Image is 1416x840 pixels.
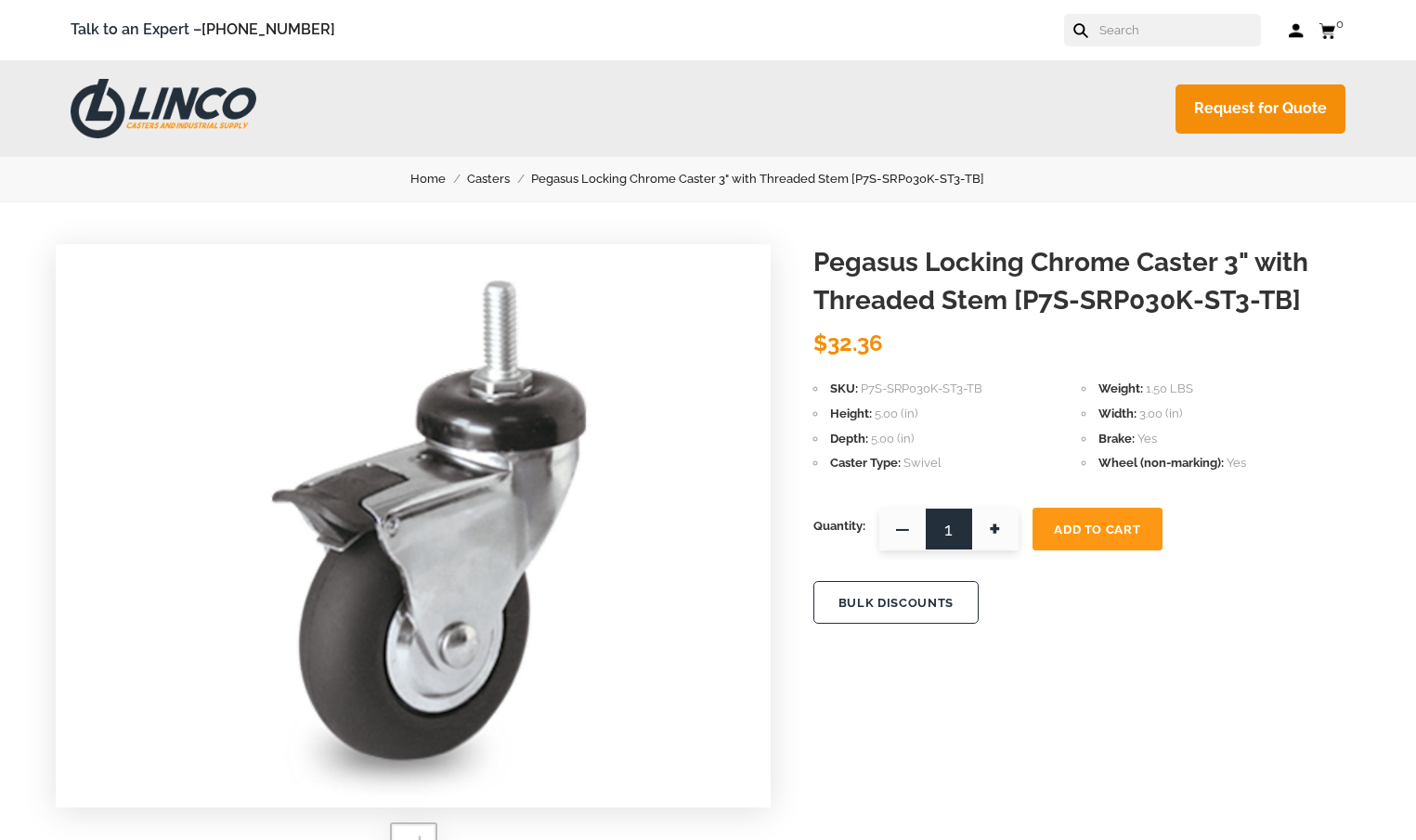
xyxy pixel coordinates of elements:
[1139,407,1182,420] span: 3.00 (in)
[871,432,914,446] span: 5.00 (in)
[1319,19,1345,42] a: 0
[1336,17,1344,31] span: 0
[1176,84,1345,134] a: Request for Quote
[225,244,602,801] img: Pegasus Locking Chrome Caster 3" with Threaded Stem [P7S-SRP030K-ST3-TB]
[1033,508,1163,550] button: Add To Cart
[1098,407,1137,420] span: Width
[972,508,1019,550] span: +
[830,407,872,420] span: Height
[467,169,531,189] a: Casters
[830,381,858,395] span: SKU
[1098,432,1135,446] span: Brake
[71,79,256,138] img: LINCO CASTERS & INDUSTRIAL SUPPLY
[879,508,926,550] span: —
[813,330,883,356] span: $32.36
[1146,381,1193,395] span: 1.50 LBS
[531,169,1006,189] a: Pegasus Locking Chrome Caster 3" with Threaded Stem [P7S-SRP030K-ST3-TB]
[813,244,1360,319] h1: Pegasus Locking Chrome Caster 3" with Threaded Stem [P7S-SRP030K-ST3-TB]
[71,18,335,43] span: Talk to an Expert –
[1054,523,1140,536] span: Add To Cart
[813,581,979,624] button: BULK DISCOUNTS
[875,407,917,420] span: 5.00 (in)
[830,432,868,446] span: Depth
[813,508,865,545] span: Quantity
[1098,14,1261,46] input: Search
[1098,456,1224,470] span: Wheel (non-marking)
[1289,21,1305,40] a: Log in
[1227,456,1246,470] span: Yes
[410,169,467,189] a: Home
[1098,381,1143,395] span: Weight
[861,381,982,395] span: P7S-SRP030K-ST3-TB
[830,456,901,470] span: Caster Type
[201,20,335,38] a: [PHONE_NUMBER]
[1137,432,1157,446] span: Yes
[903,456,942,470] span: Swivel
